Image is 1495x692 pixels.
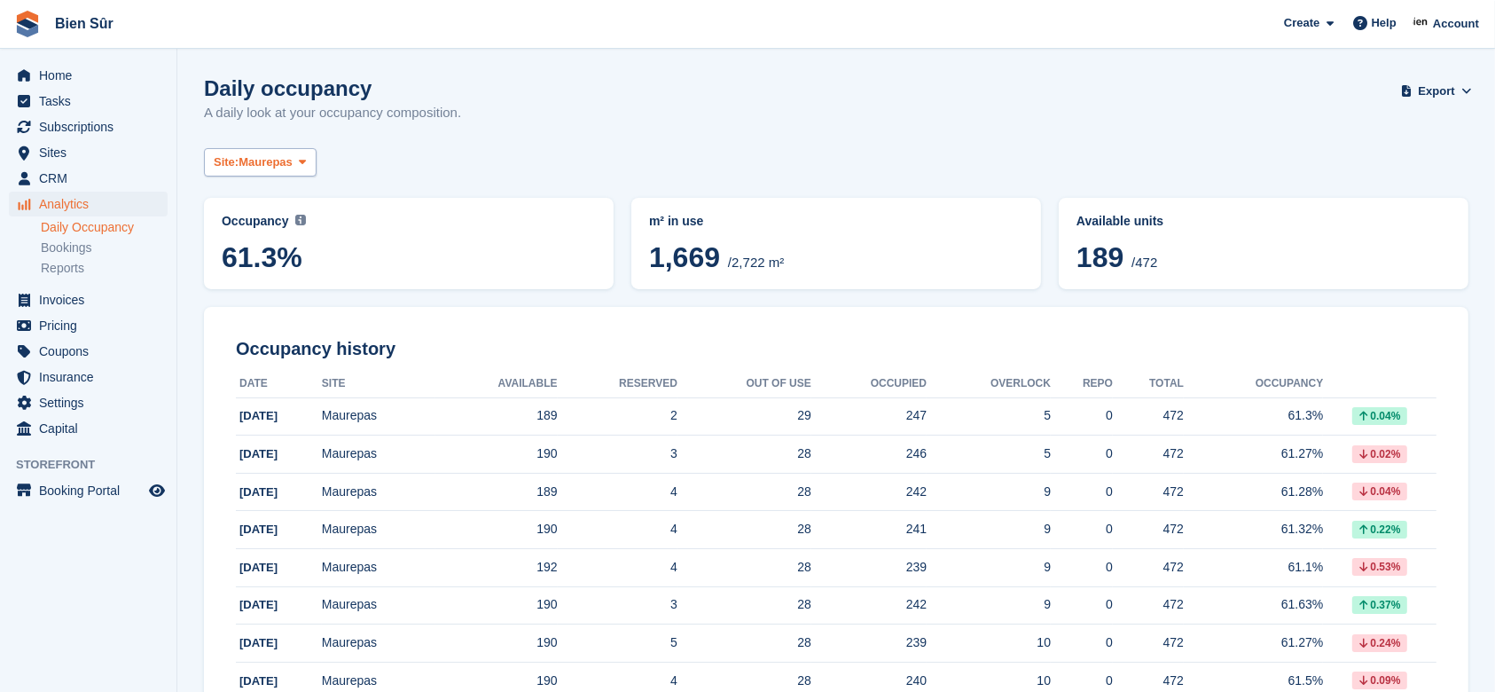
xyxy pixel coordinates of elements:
[9,339,168,364] a: menu
[146,480,168,501] a: Preview store
[322,511,435,549] td: Maurepas
[1419,83,1455,100] span: Export
[1352,521,1407,539] div: 0.22%
[9,478,168,503] a: menu
[1051,633,1113,652] div: 0
[435,625,558,663] td: 190
[1184,397,1323,436] td: 61.3%
[649,241,720,273] span: 1,669
[39,287,145,312] span: Invoices
[811,558,927,577] div: 239
[1113,586,1184,625] td: 472
[239,153,293,171] span: Maurepas
[1352,407,1407,425] div: 0.04%
[39,140,145,165] span: Sites
[677,511,811,549] td: 28
[728,255,784,270] span: /2,722 m²
[558,473,677,511] td: 4
[927,558,1051,577] div: 9
[811,672,927,690] div: 240
[1352,445,1407,463] div: 0.02%
[39,339,145,364] span: Coupons
[39,89,145,114] span: Tasks
[558,586,677,625] td: 3
[239,409,278,422] span: [DATE]
[1184,586,1323,625] td: 61.63%
[9,166,168,191] a: menu
[322,549,435,587] td: Maurepas
[558,397,677,436] td: 2
[239,674,278,688] span: [DATE]
[811,370,927,398] th: Occupied
[239,523,278,536] span: [DATE]
[1284,14,1319,32] span: Create
[204,148,317,177] button: Site: Maurepas
[1131,255,1157,270] span: /472
[1113,397,1184,436] td: 472
[204,103,461,123] p: A daily look at your occupancy composition.
[677,549,811,587] td: 28
[39,478,145,503] span: Booking Portal
[1184,436,1323,474] td: 61.27%
[41,219,168,236] a: Daily Occupancy
[9,390,168,415] a: menu
[435,436,558,474] td: 190
[811,483,927,501] div: 242
[558,511,677,549] td: 4
[9,192,168,216] a: menu
[239,485,278,499] span: [DATE]
[9,287,168,312] a: menu
[322,397,435,436] td: Maurepas
[39,390,145,415] span: Settings
[48,9,121,38] a: Bien Sûr
[558,625,677,663] td: 5
[1372,14,1397,32] span: Help
[204,76,461,100] h1: Daily occupancy
[39,313,145,338] span: Pricing
[39,166,145,191] span: CRM
[39,114,145,139] span: Subscriptions
[677,370,811,398] th: Out of Use
[811,633,927,652] div: 239
[811,520,927,539] div: 241
[222,212,596,231] abbr: Current percentage of m² occupied
[1076,214,1163,228] span: Available units
[1076,212,1451,231] abbr: Current percentage of units occupied or overlocked
[927,444,1051,463] div: 5
[1051,444,1113,463] div: 0
[39,365,145,389] span: Insurance
[1184,370,1323,398] th: Occupancy
[1076,241,1123,273] span: 189
[239,561,278,574] span: [DATE]
[1051,672,1113,690] div: 0
[1184,625,1323,663] td: 61.27%
[927,595,1051,614] div: 9
[295,215,306,225] img: icon-info-grey-7440780725fd019a000dd9b08b2336e03edf1995a4989e88bcd33f0948082b44.svg
[1113,511,1184,549] td: 472
[9,140,168,165] a: menu
[322,436,435,474] td: Maurepas
[14,11,41,37] img: stora-icon-8386f47178a22dfd0bd8f6a31ec36ba5ce8667c1dd55bd0f319d3a0aa187defe.svg
[811,595,927,614] div: 242
[222,214,288,228] span: Occupancy
[9,313,168,338] a: menu
[1113,473,1184,511] td: 472
[239,598,278,611] span: [DATE]
[322,473,435,511] td: Maurepas
[927,672,1051,690] div: 10
[649,212,1023,231] abbr: Current breakdown of %{unit} occupied
[649,214,703,228] span: m² in use
[811,444,927,463] div: 246
[222,241,596,273] span: 61.3%
[1113,549,1184,587] td: 472
[239,447,278,460] span: [DATE]
[9,416,168,441] a: menu
[677,473,811,511] td: 28
[1051,406,1113,425] div: 0
[322,370,435,398] th: Site
[16,456,176,474] span: Storefront
[435,549,558,587] td: 192
[677,625,811,663] td: 28
[677,586,811,625] td: 28
[927,633,1051,652] div: 10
